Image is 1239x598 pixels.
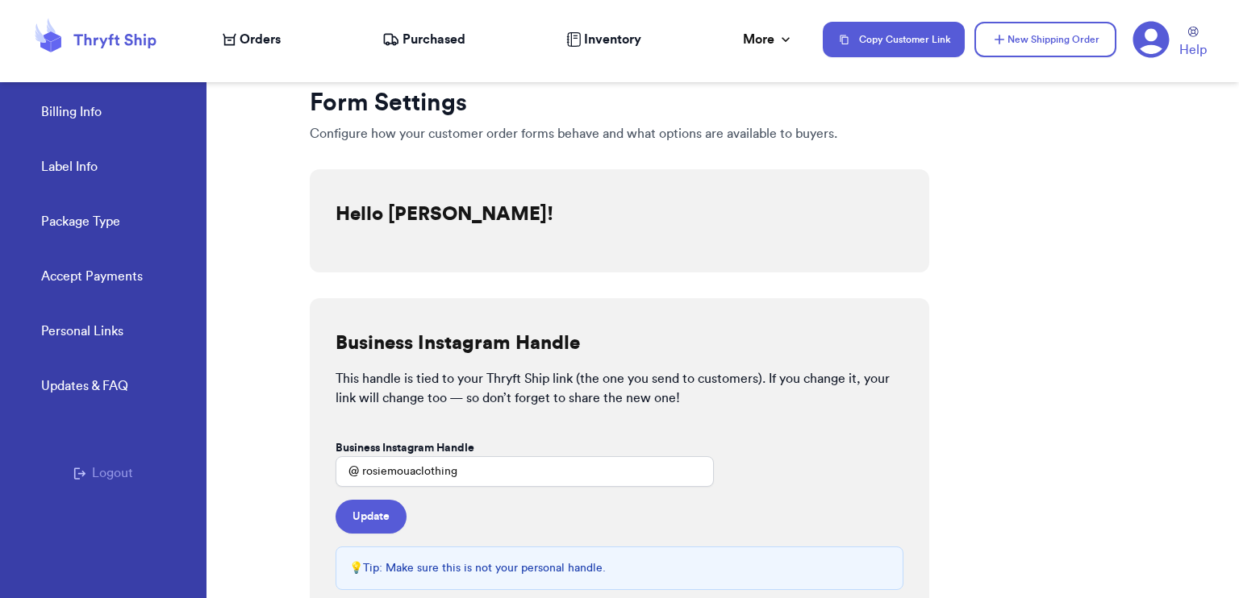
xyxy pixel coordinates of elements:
a: Help [1179,27,1207,60]
a: Orders [223,30,281,49]
div: More [743,30,794,49]
a: Accept Payments [41,267,143,289]
button: Logout [73,463,133,483]
div: @ [336,456,359,487]
a: Purchased [382,30,465,49]
label: Business Instagram Handle [336,440,474,456]
a: Package Type [41,212,120,235]
a: Personal Links [41,322,123,344]
div: Updates & FAQ [41,376,128,396]
h2: Hello [PERSON_NAME]! [336,201,553,227]
button: Update [336,500,407,534]
button: Copy Customer Link [823,22,965,57]
a: Inventory [566,30,641,49]
a: Label Info [41,157,98,180]
p: Configure how your customer order forms behave and what options are available to buyers. [310,124,929,143]
span: Inventory [584,30,641,49]
a: Updates & FAQ [41,376,128,399]
button: New Shipping Order [974,22,1116,57]
span: Orders [240,30,281,49]
p: This handle is tied to your Thryft Ship link (the one you send to customers). If you change it, y... [336,369,903,408]
span: Purchased [403,30,465,49]
p: 💡 Tip: Make sure this is not your personal handle. [349,560,606,576]
a: Billing Info [41,102,102,125]
h1: Form Settings [310,89,929,118]
span: Help [1179,40,1207,60]
h2: Business Instagram Handle [336,330,580,356]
